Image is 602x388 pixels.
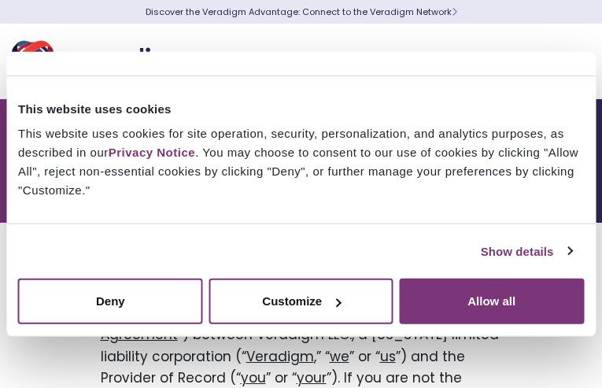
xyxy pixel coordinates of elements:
[481,242,572,261] a: Show details
[109,146,195,159] a: Privacy Notice
[555,41,578,82] button: Toggle Navigation Menu
[18,279,203,324] button: Deny
[241,368,266,387] span: you
[12,35,201,87] img: Veradigm logo
[330,347,349,366] span: we
[146,6,457,18] a: Discover the Veradigm Advantage: Connect to the Veradigm NetworkLearn More
[297,368,327,387] span: your
[246,347,314,366] span: Veradigm
[399,279,584,324] button: Allow all
[18,124,584,200] div: This website uses cookies for site operation, security, personalization, and analytics purposes, ...
[380,347,396,366] span: us
[209,279,393,324] button: Customize
[18,99,584,118] div: This website uses cookies
[452,6,457,18] span: Learn More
